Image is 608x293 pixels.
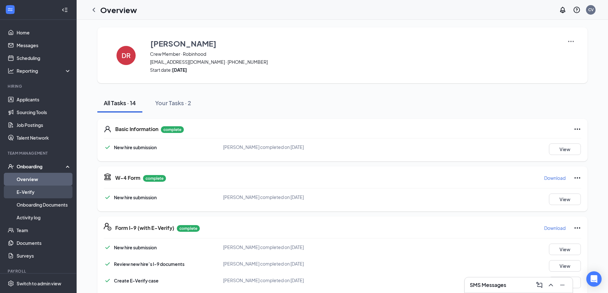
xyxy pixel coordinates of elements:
svg: Minimize [559,281,566,289]
button: Download [544,223,566,233]
div: Onboarding [17,163,66,170]
strong: [DATE] [172,67,187,73]
h3: SMS Messages [470,282,506,289]
a: Activity log [17,211,71,224]
span: New hire submission [114,245,157,250]
span: Create E-Verify case [114,278,159,283]
p: Download [544,175,566,181]
a: Surveys [17,249,71,262]
span: New hire submission [114,194,157,200]
a: Scheduling [17,52,71,64]
p: complete [161,126,184,133]
svg: Checkmark [104,244,111,251]
button: ComposeMessage [534,280,544,290]
span: Crew Member · Robinhood [150,51,559,57]
svg: TaxGovernmentIcon [104,173,111,180]
a: Talent Network [17,131,71,144]
a: Job Postings [17,119,71,131]
a: Documents [17,237,71,249]
a: Team [17,224,71,237]
h5: Basic Information [115,126,158,133]
span: [EMAIL_ADDRESS][DOMAIN_NAME] · [PHONE_NUMBER] [150,59,559,65]
div: Open Intercom Messenger [586,271,602,287]
p: Download [544,225,566,231]
h5: Form I-9 (with E-Verify) [115,224,174,231]
button: ChevronUp [546,280,556,290]
img: More Actions [567,38,575,45]
svg: Checkmark [104,194,111,201]
svg: User [104,125,111,133]
h5: W-4 Form [115,174,140,181]
svg: WorkstreamLogo [7,6,13,13]
span: [PERSON_NAME] completed on [DATE] [223,261,304,267]
svg: QuestionInfo [573,6,581,14]
div: Switch to admin view [17,280,61,287]
div: CV [588,7,594,12]
h4: DR [122,53,131,58]
button: Minimize [557,280,567,290]
svg: Collapse [62,7,68,13]
svg: Ellipses [574,174,581,182]
svg: UserCheck [8,163,14,170]
svg: ComposeMessage [536,281,543,289]
svg: Checkmark [104,277,111,284]
h1: Overview [100,4,137,15]
a: Messages [17,39,71,52]
div: Your Tasks · 2 [155,99,191,107]
svg: Settings [8,280,14,287]
span: Review new hire’s I-9 documents [114,261,184,267]
div: Payroll [8,268,70,274]
span: [PERSON_NAME] completed on [DATE] [223,277,304,283]
svg: Analysis [8,68,14,74]
button: [PERSON_NAME] [150,38,559,49]
span: [PERSON_NAME] completed on [DATE] [223,144,304,150]
button: View [549,194,581,205]
div: Reporting [17,68,71,74]
a: Home [17,26,71,39]
span: [PERSON_NAME] completed on [DATE] [223,244,304,250]
button: DR [110,38,142,73]
svg: FormI9EVerifyIcon [104,223,111,231]
button: View [549,260,581,272]
h3: [PERSON_NAME] [150,38,216,49]
button: View [549,277,581,288]
span: Start date: [150,67,559,73]
button: Download [544,173,566,183]
svg: ChevronUp [547,281,555,289]
div: Hiring [8,84,70,89]
p: complete [143,175,166,182]
button: View [549,244,581,255]
span: [PERSON_NAME] completed on [DATE] [223,194,304,200]
svg: ChevronLeft [90,6,98,14]
p: complete [177,225,200,232]
a: E-Verify [17,186,71,198]
div: Team Management [8,150,70,156]
span: New hire submission [114,144,157,150]
button: View [549,143,581,155]
a: Onboarding Documents [17,198,71,211]
svg: Checkmark [104,260,111,268]
svg: Notifications [559,6,567,14]
a: Sourcing Tools [17,106,71,119]
svg: Ellipses [574,224,581,232]
a: Applicants [17,93,71,106]
svg: Checkmark [104,143,111,151]
a: Overview [17,173,71,186]
svg: Ellipses [574,125,581,133]
div: All Tasks · 14 [104,99,136,107]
